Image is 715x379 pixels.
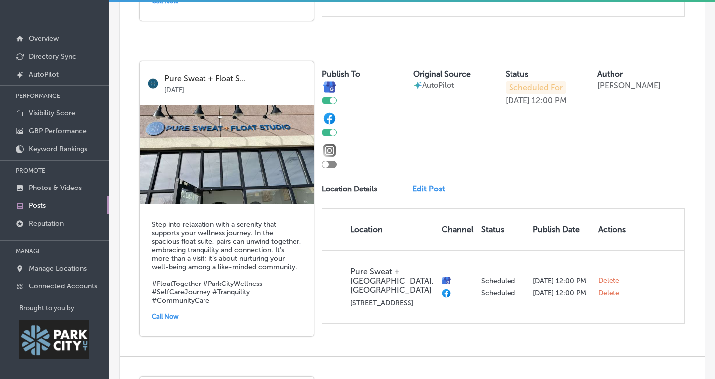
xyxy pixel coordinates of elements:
p: Directory Sync [29,52,76,61]
img: Park City [19,320,89,359]
label: Publish To [322,69,360,79]
a: Edit Post [412,184,453,193]
img: 175641995031c80c70-2abc-4fc9-b3c8-43fba16df067_2025-02-08.jpg [140,105,314,204]
p: Brought to you by [19,304,109,312]
th: Status [477,209,529,250]
p: [PERSON_NAME] [597,81,661,90]
p: [DATE] [506,96,530,105]
th: Publish Date [529,209,594,250]
p: Overview [29,34,59,43]
p: [DATE] [164,83,307,94]
p: Scheduled [481,289,525,297]
p: [DATE] 12:00 PM [533,289,590,297]
p: GBP Performance [29,127,87,135]
p: Reputation [29,219,64,228]
p: [DATE] 12:00 PM [533,277,590,285]
span: Delete [598,276,619,285]
p: Connected Accounts [29,282,97,290]
p: Keyword Rankings [29,145,87,153]
p: Location Details [322,185,377,193]
th: Location [322,209,438,250]
p: Pure Sweat + [GEOGRAPHIC_DATA], [GEOGRAPHIC_DATA] [350,267,434,295]
label: Original Source [413,69,471,79]
span: Delete [598,289,619,298]
th: Actions [594,209,630,250]
p: Pure Sweat + Float S... [164,74,307,83]
th: Channel [438,209,477,250]
p: AutoPilot [29,70,59,79]
p: Posts [29,201,46,210]
p: [STREET_ADDRESS] [350,299,434,307]
p: Manage Locations [29,264,87,273]
label: Author [597,69,623,79]
label: Status [506,69,528,79]
h5: Step into relaxation with a serenity that supports your wellness journey. In the spacious float s... [152,220,302,305]
p: Scheduled [481,277,525,285]
p: AutoPilot [422,81,454,90]
p: 12:00 PM [532,96,567,105]
p: Visibility Score [29,109,75,117]
p: Photos & Videos [29,184,82,192]
img: autopilot-icon [413,81,422,90]
p: Scheduled For [506,81,566,94]
img: logo [147,77,159,90]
